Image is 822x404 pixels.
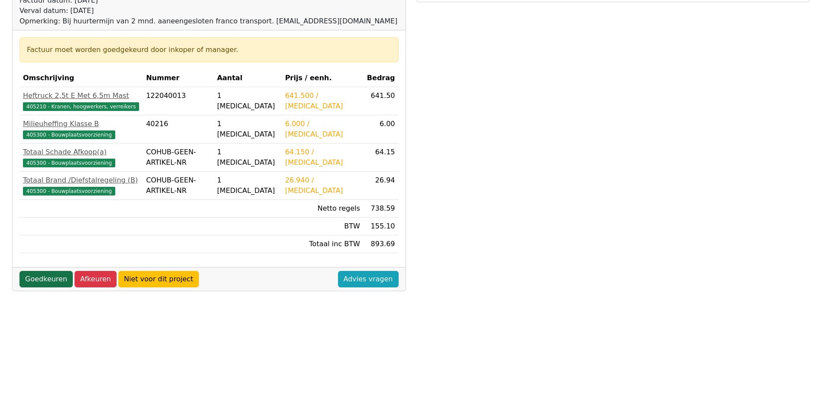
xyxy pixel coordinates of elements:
[285,147,360,168] div: 64.150 / [MEDICAL_DATA]
[285,119,360,140] div: 6.000 / [MEDICAL_DATA]
[364,218,399,235] td: 155.10
[23,130,115,139] span: 405300 - Bouwplaatsvoorziening
[19,16,397,26] div: Opmerking: Bij huurtermijn van 2 mnd. aaneengesloten franco transport. [EMAIL_ADDRESS][DOMAIN_NAME]
[143,143,214,172] td: COHUB-GEEN-ARTIKEL-NR
[23,102,139,111] span: 405210 - Kranen, hoogwerkers, verreikers
[23,91,139,101] div: Heftruck 2,5t E Met 6,5m Mast
[23,159,115,167] span: 405300 - Bouwplaatsvoorziening
[23,91,139,111] a: Heftruck 2,5t E Met 6,5m Mast405210 - Kranen, hoogwerkers, verreikers
[217,91,278,111] div: 1 [MEDICAL_DATA]
[364,69,399,87] th: Bedrag
[282,235,364,253] td: Totaal inc BTW
[23,147,139,168] a: Totaal Schade Afkoop(a)405300 - Bouwplaatsvoorziening
[23,147,139,157] div: Totaal Schade Afkoop(a)
[23,119,139,129] div: Milieuheffing Klasse B
[19,271,73,287] a: Goedkeuren
[217,175,278,196] div: 1 [MEDICAL_DATA]
[282,218,364,235] td: BTW
[217,119,278,140] div: 1 [MEDICAL_DATA]
[23,175,139,196] a: Totaal Brand /Diefstalregeling (B)405300 - Bouwplaatsvoorziening
[364,115,399,143] td: 6.00
[282,69,364,87] th: Prijs / eenh.
[143,87,214,115] td: 122040013
[285,175,360,196] div: 26.940 / [MEDICAL_DATA]
[143,69,214,87] th: Nummer
[338,271,399,287] a: Advies vragen
[19,69,143,87] th: Omschrijving
[364,200,399,218] td: 738.59
[23,175,139,186] div: Totaal Brand /Diefstalregeling (B)
[143,172,214,200] td: COHUB-GEEN-ARTIKEL-NR
[23,119,139,140] a: Milieuheffing Klasse B405300 - Bouwplaatsvoorziening
[143,115,214,143] td: 40216
[19,6,397,16] div: Verval datum: [DATE]
[285,91,360,111] div: 641.500 / [MEDICAL_DATA]
[23,187,115,195] span: 405300 - Bouwplaatsvoorziening
[214,69,282,87] th: Aantal
[75,271,117,287] a: Afkeuren
[364,172,399,200] td: 26.94
[364,143,399,172] td: 64.15
[118,271,199,287] a: Niet voor dit project
[282,200,364,218] td: Netto regels
[364,235,399,253] td: 893.69
[217,147,278,168] div: 1 [MEDICAL_DATA]
[27,45,391,55] div: Factuur moet worden goedgekeurd door inkoper of manager.
[364,87,399,115] td: 641.50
